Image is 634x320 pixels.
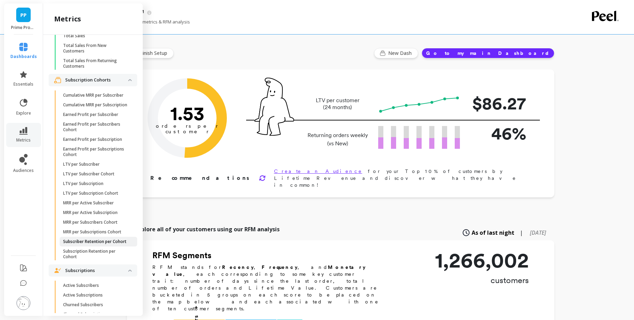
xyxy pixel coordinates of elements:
span: New Dash [388,50,414,57]
b: Frequency [262,264,298,270]
span: As of last night [472,229,514,237]
p: MRR per Active Subscription [63,210,118,215]
p: Cumulative MRR per Subscription [63,102,127,108]
img: down caret icon [128,79,132,81]
img: down caret icon [128,270,132,272]
a: Create an Audience [274,168,362,174]
text: 1.53 [170,102,204,125]
p: Returning orders weekly (vs New) [305,131,370,148]
h2: metrics [54,14,81,24]
button: New Dash [374,48,418,58]
p: Subscription Retention per Cohort [63,249,129,260]
p: Prime Prometics™ [11,25,36,30]
img: navigation item icon [54,268,61,273]
span: [DATE] [530,229,546,236]
span: PP [20,11,27,19]
p: 46% [471,120,526,146]
button: Go to my main Dashboard [422,48,554,58]
p: LTV per Subscription [63,181,103,186]
span: audiences [13,168,34,173]
p: Recommendations [150,174,251,182]
p: LTV per Subscriber Cohort [63,171,114,177]
b: Recency [222,264,254,270]
p: LTV per Subscription Cohort [63,191,118,196]
span: dashboards [10,54,37,59]
span: | [520,229,523,237]
p: Churned Subscribers [63,302,103,308]
p: Earned Profit per Subscription [63,137,122,142]
p: LTV per customer (24 months) [305,97,370,111]
p: Total Sales From Returning Customers [63,58,129,69]
p: MRR per Subscriptions Cohort [63,229,121,235]
p: Earned Profit per Subscriber [63,112,118,117]
p: Active Subscribers [63,283,99,288]
p: customers [435,275,529,286]
button: Finish Setup [127,48,174,58]
p: RFM stands for , , and , each corresponding to some key customer trait: number of days since the ... [152,264,387,312]
p: 1,266,002 [435,250,529,271]
p: Earned Profit per Subscribers Cohort [63,122,129,133]
p: Subscription Cohorts [65,77,128,84]
p: MRR per Active Subscriber [63,200,114,206]
span: essentials [13,81,33,87]
p: Earned Profit per Subscriptions Cohort [63,146,129,157]
span: Finish Setup [140,50,169,57]
tspan: orders per [156,123,219,129]
img: pal seatted on line [254,78,294,136]
p: Total Sales [63,33,85,39]
span: metrics [16,137,31,143]
p: Subscriptions [65,267,128,274]
p: Churned Subscriptions [63,312,107,317]
p: Cumulative MRR per Subscriber [63,93,123,98]
img: navigation item icon [54,77,61,84]
p: Subscriber Retention per Cohort [63,239,127,244]
h2: RFM Segments [152,250,387,261]
p: Explore all of your customers using our RFM analysis [135,225,280,233]
span: explore [16,110,31,116]
img: profile picture [17,296,30,310]
p: MRR per Subscribers Cohort [63,220,118,225]
p: $86.27 [471,90,526,116]
p: Active Subscriptions [63,292,103,298]
p: LTV per Subscriber [63,162,100,167]
p: for your Top 10% of customers by Lifetime Revenue and discover what they have in common! [274,168,532,188]
tspan: customer [165,128,209,135]
p: Total Sales From New Customers [63,43,129,54]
